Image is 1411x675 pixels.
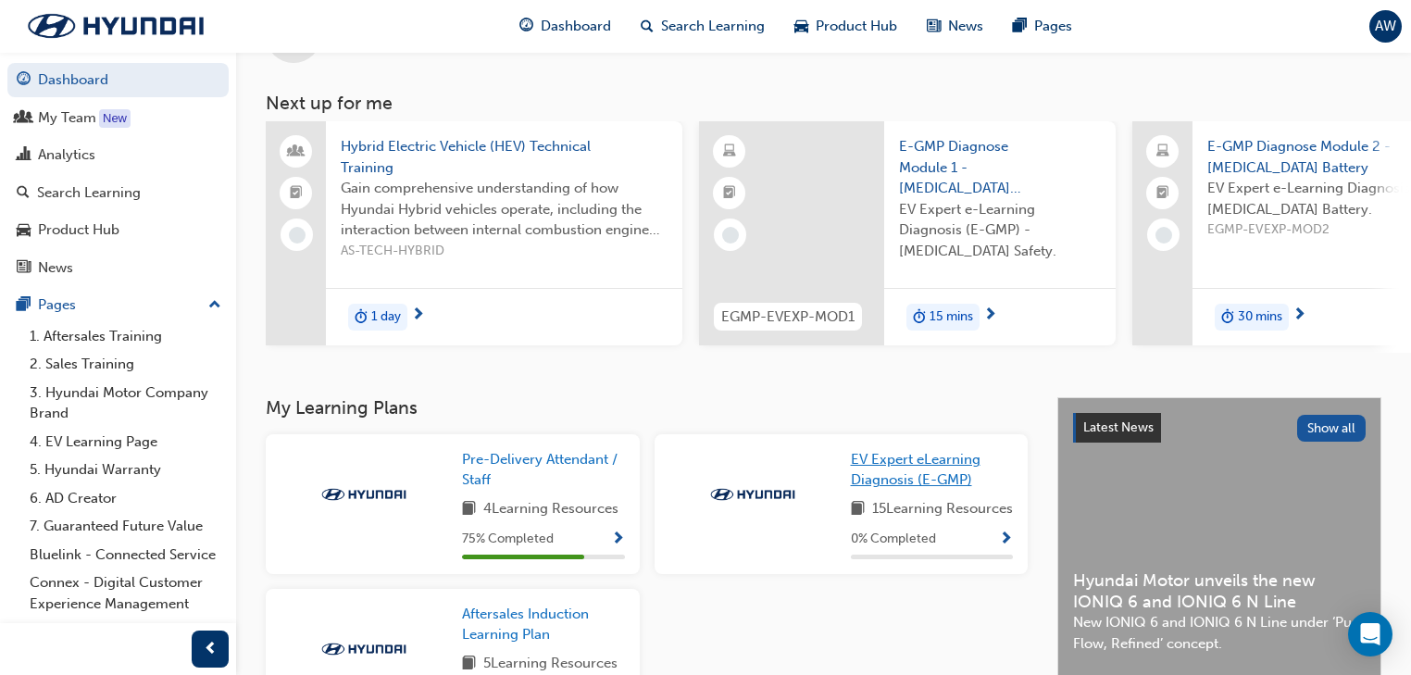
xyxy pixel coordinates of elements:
div: Product Hub [38,219,119,241]
span: next-icon [1292,307,1306,324]
a: 7. Guaranteed Future Value [22,512,229,541]
a: car-iconProduct Hub [780,7,912,45]
a: 5. Hyundai Warranty [22,456,229,484]
span: pages-icon [17,297,31,314]
button: Show all [1297,415,1367,442]
span: next-icon [411,307,425,324]
span: News [948,16,983,37]
button: Show Progress [611,528,625,551]
span: 0 % Completed [851,529,936,550]
a: Pre-Delivery Attendant / Staff [462,449,625,491]
span: chart-icon [17,147,31,164]
span: Hybrid Electric Vehicle (HEV) Technical Training [341,136,668,178]
button: Pages [7,288,229,322]
span: AW [1375,16,1396,37]
div: My Team [38,107,96,129]
span: booktick-icon [723,181,736,206]
span: learningRecordVerb_NONE-icon [722,227,739,244]
h3: Next up for me [236,93,1411,114]
span: learningResourceType_ELEARNING-icon [723,140,736,164]
a: Bluelink - Connected Service [22,541,229,569]
a: pages-iconPages [998,7,1087,45]
button: Show Progress [999,528,1013,551]
span: Aftersales Induction Learning Plan [462,606,589,644]
span: people-icon [17,110,31,127]
span: 4 Learning Resources [483,498,618,521]
img: Trak [313,485,415,504]
span: AS-TECH-HYBRID [341,241,668,262]
span: car-icon [17,222,31,239]
div: Analytics [38,144,95,166]
span: Product Hub [816,16,897,37]
span: booktick-icon [290,181,303,206]
a: 3. Hyundai Motor Company Brand [22,379,229,428]
span: duration-icon [1221,306,1234,330]
span: learningRecordVerb_NONE-icon [1155,227,1172,244]
span: 75 % Completed [462,529,554,550]
a: news-iconNews [912,7,998,45]
img: Trak [313,640,415,658]
a: Dashboard [7,63,229,97]
span: EGMP-EVEXP-MOD1 [721,306,855,328]
span: up-icon [208,294,221,318]
span: duration-icon [913,306,926,330]
span: Hyundai Motor unveils the new IONIQ 6 and IONIQ 6 N Line [1073,570,1366,612]
span: car-icon [794,15,808,38]
span: guage-icon [519,15,533,38]
span: EV Expert eLearning Diagnosis (E-GMP) [851,451,980,489]
a: EGMP-EVEXP-MOD1E-GMP Diagnose Module 1 - [MEDICAL_DATA] SafetyEV Expert e-Learning Diagnosis (E-G... [699,121,1116,345]
span: news-icon [927,15,941,38]
button: AW [1369,10,1402,43]
span: book-icon [462,498,476,521]
span: news-icon [17,260,31,277]
a: 6. AD Creator [22,484,229,513]
a: Latest NewsShow all [1073,413,1366,443]
span: booktick-icon [1156,181,1169,206]
span: learningRecordVerb_NONE-icon [289,227,306,244]
div: Open Intercom Messenger [1348,612,1392,656]
a: EV Expert eLearning Diagnosis (E-GMP) [851,449,1014,491]
a: search-iconSearch Learning [626,7,780,45]
button: DashboardMy TeamAnalyticsSearch LearningProduct HubNews [7,59,229,288]
div: Tooltip anchor [99,109,131,128]
span: E-GMP Diagnose Module 1 - [MEDICAL_DATA] Safety [899,136,1101,199]
span: prev-icon [204,638,218,661]
div: Pages [38,294,76,316]
span: Search Learning [661,16,765,37]
a: My Team [7,101,229,135]
span: duration-icon [355,306,368,330]
span: guage-icon [17,72,31,89]
a: Aftersales Induction Learning Plan [462,604,625,645]
h3: My Learning Plans [266,397,1028,419]
span: laptop-icon [1156,140,1169,164]
span: pages-icon [1013,15,1027,38]
span: Dashboard [541,16,611,37]
span: search-icon [17,185,30,202]
div: Search Learning [37,182,141,204]
a: Search Learning [7,176,229,210]
img: Trak [9,6,222,45]
a: Product Hub [7,213,229,247]
a: Hybrid Electric Vehicle (HEV) Technical TrainingGain comprehensive understanding of how Hyundai H... [266,121,682,345]
span: Show Progress [611,531,625,548]
span: Show Progress [999,531,1013,548]
span: 15 mins [930,306,973,328]
a: 1. Aftersales Training [22,322,229,351]
span: Pages [1034,16,1072,37]
a: guage-iconDashboard [505,7,626,45]
div: News [38,257,73,279]
span: Pre-Delivery Attendant / Staff [462,451,618,489]
span: next-icon [983,307,997,324]
span: 30 mins [1238,306,1282,328]
span: people-icon [290,140,303,164]
a: HyTRAK FAQ's - User Guide [22,618,229,646]
a: News [7,251,229,285]
span: 1 day [371,306,401,328]
span: search-icon [641,15,654,38]
img: Trak [702,485,804,504]
span: 15 Learning Resources [872,498,1013,521]
a: Connex - Digital Customer Experience Management [22,569,229,618]
span: New IONIQ 6 and IONIQ 6 N Line under ‘Pure Flow, Refined’ concept. [1073,612,1366,654]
